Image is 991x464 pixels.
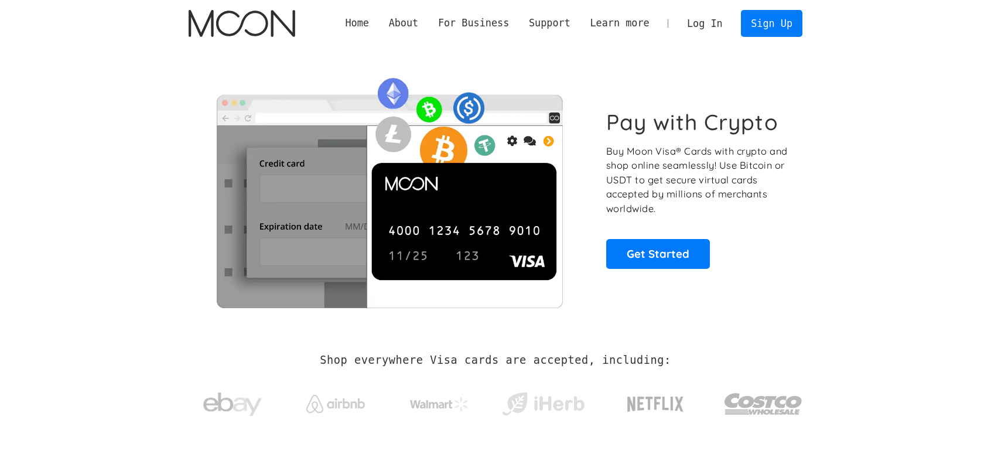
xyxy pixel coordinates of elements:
div: Support [529,16,570,30]
div: Learn more [590,16,649,30]
div: About [389,16,419,30]
p: Buy Moon Visa® Cards with crypto and shop online seamlessly! Use Bitcoin or USDT to get secure vi... [606,144,790,216]
img: Airbnb [306,395,365,413]
a: Get Started [606,239,710,268]
a: Netflix [603,378,708,425]
a: ebay [189,374,276,429]
div: Support [519,16,580,30]
div: About [379,16,428,30]
h1: Pay with Crypto [606,109,778,135]
a: Home [336,16,379,30]
img: Costco [724,382,802,426]
a: Log In [677,11,732,36]
img: iHerb [500,389,587,419]
img: Netflix [626,390,685,419]
h2: Shop everywhere Visa cards are accepted, including: [320,354,671,367]
img: Moon Cards let you spend your crypto anywhere Visa is accepted. [189,70,590,308]
a: home [189,10,295,37]
img: Moon Logo [189,10,295,37]
a: Walmart [396,385,483,417]
img: ebay [203,386,262,423]
a: Sign Up [741,10,802,36]
a: Airbnb [292,383,380,419]
div: Learn more [580,16,659,30]
div: For Business [438,16,509,30]
a: iHerb [500,377,587,425]
a: Costco [724,370,802,432]
img: Walmart [410,397,469,411]
div: For Business [428,16,519,30]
